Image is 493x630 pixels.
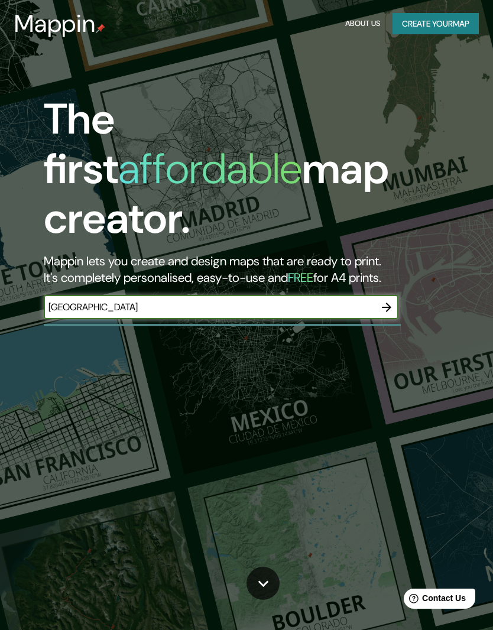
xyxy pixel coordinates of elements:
[118,141,302,196] h1: affordable
[288,269,313,286] h5: FREE
[44,300,375,314] input: Choose your favourite place
[342,13,383,35] button: About Us
[388,584,480,617] iframe: Help widget launcher
[96,24,105,33] img: mappin-pin
[393,13,479,35] button: Create yourmap
[44,253,438,286] h2: Mappin lets you create and design maps that are ready to print. It's completely personalised, eas...
[14,9,96,38] h3: Mappin
[44,95,438,253] h1: The first map creator.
